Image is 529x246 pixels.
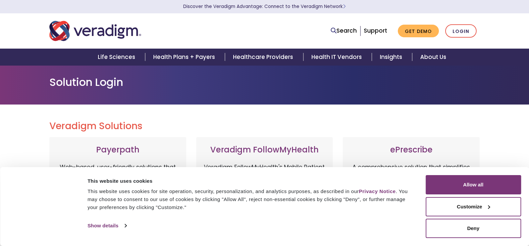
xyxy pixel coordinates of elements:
[90,49,145,66] a: Life Sciences
[49,121,480,132] h2: Veradigm Solutions
[87,177,411,185] div: This website uses cookies
[203,163,326,226] p: Veradigm FollowMyHealth's Mobile Patient Experience enhances patient access via mobile devices, o...
[343,3,346,10] span: Learn More
[426,197,521,216] button: Customize
[398,25,439,38] a: Get Demo
[364,27,387,35] a: Support
[426,219,521,238] button: Deny
[49,20,141,42] img: Veradigm logo
[331,26,357,35] a: Search
[349,163,473,233] p: A comprehensive solution that simplifies prescribing for healthcare providers with features like ...
[49,76,480,89] h1: Solution Login
[445,24,477,38] a: Login
[359,188,395,194] a: Privacy Notice
[426,175,521,194] button: Allow all
[303,49,372,66] a: Health IT Vendors
[225,49,303,66] a: Healthcare Providers
[349,145,473,155] h3: ePrescribe
[87,221,126,231] a: Show details
[87,187,411,211] div: This website uses cookies for site operation, security, personalization, and analytics purposes, ...
[203,145,326,155] h3: Veradigm FollowMyHealth
[145,49,225,66] a: Health Plans + Payers
[412,49,454,66] a: About Us
[372,49,412,66] a: Insights
[56,145,180,155] h3: Payerpath
[183,3,346,10] a: Discover the Veradigm Advantage: Connect to the Veradigm NetworkLearn More
[56,163,180,233] p: Web-based, user-friendly solutions that help providers and practice administrators enhance revenu...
